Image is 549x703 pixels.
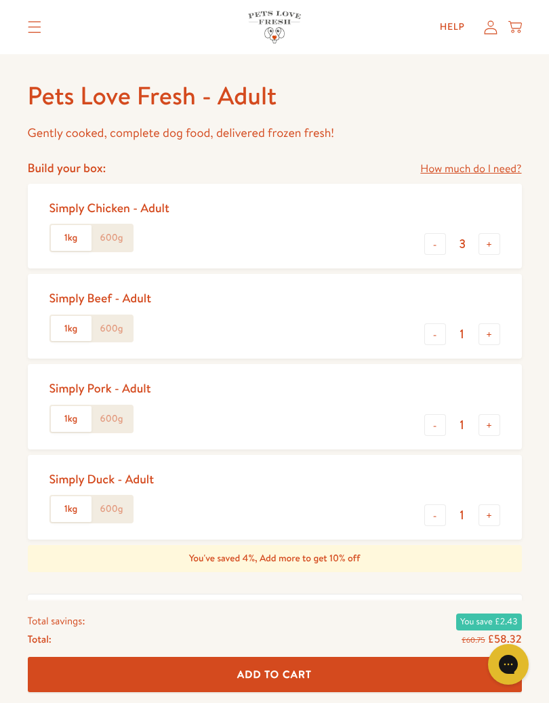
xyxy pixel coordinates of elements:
[51,316,91,342] label: 1kg
[487,631,521,646] span: £58.32
[462,634,485,645] s: £60.75
[28,160,106,176] h4: Build your box:
[28,545,522,572] div: You've saved 4%, Add more to get 10% off
[49,471,155,487] div: Simply Duck - Adult
[49,200,169,216] div: Simply Chicken - Adult
[237,667,312,681] span: Add To Cart
[28,612,85,630] span: Total savings:
[456,614,521,630] span: You save £2.43
[248,11,301,43] img: Pets Love Fresh
[49,380,151,396] div: Simply Pork - Adult
[51,225,91,251] label: 1kg
[51,496,91,522] label: 1kg
[479,233,500,255] button: +
[91,496,132,522] label: 600g
[17,10,52,44] summary: Translation missing: en.sections.header.menu
[424,323,446,345] button: -
[91,316,132,342] label: 600g
[51,406,91,432] label: 1kg
[424,504,446,526] button: -
[91,225,132,251] label: 600g
[429,14,476,41] a: Help
[424,233,446,255] button: -
[424,414,446,436] button: -
[420,160,521,178] a: How much do I need?
[28,630,52,647] span: Total:
[481,639,535,689] iframe: Gorgias live chat messenger
[28,79,522,112] h1: Pets Love Fresh - Adult
[28,123,522,144] p: Gently cooked, complete dog food, delivered frozen fresh!
[479,414,500,436] button: +
[479,323,500,345] button: +
[91,406,132,432] label: 600g
[479,504,500,526] button: +
[28,657,522,693] button: Add To Cart
[49,290,152,306] div: Simply Beef - Adult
